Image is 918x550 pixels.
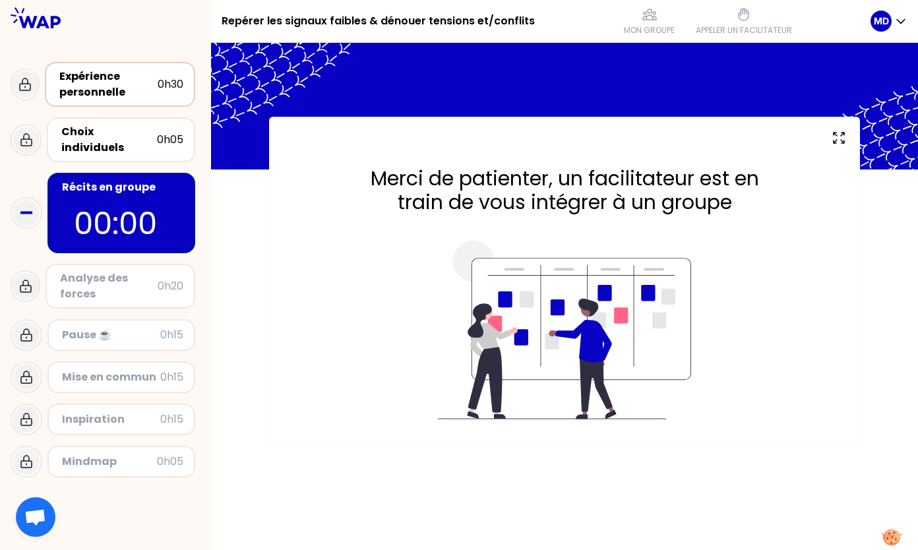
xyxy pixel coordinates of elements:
h2: Merci de patienter, un facilitateur est en train de vous intégrer à un groupe [295,167,834,214]
div: 0h15 [160,412,183,427]
div: Analyse des forces [60,270,158,302]
div: Récits en groupe [62,179,183,195]
div: 0h05 [157,132,183,148]
p: 00:00 [74,200,169,247]
button: MD [871,11,907,32]
div: 0h15 [160,327,183,343]
div: Expérience personnelle [59,69,158,100]
p: Mon groupe [624,25,675,36]
div: Choix individuels [61,124,157,156]
div: Inspiration [62,412,160,427]
div: 0h05 [157,454,183,470]
div: 0h30 [158,76,183,92]
div: Pause ☕️ [62,327,160,343]
div: Mindmap [62,454,157,470]
button: Appeler un facilitateur [690,1,797,41]
button: Mon groupe [619,1,680,41]
div: Ouvrir le chat [16,497,55,537]
div: 0h20 [158,278,183,294]
div: 0h15 [160,369,183,385]
p: MD [874,15,889,28]
p: Appeler un facilitateur [696,25,792,36]
div: Mise en commun [62,369,160,385]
